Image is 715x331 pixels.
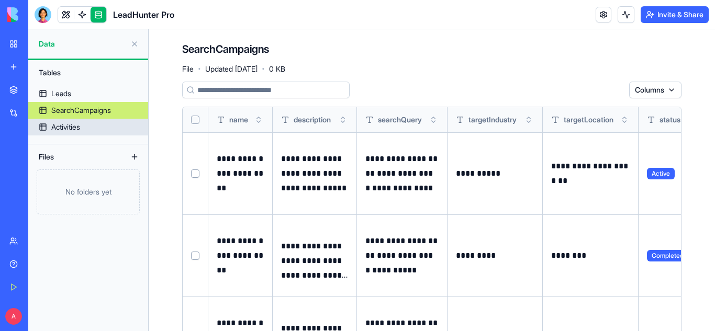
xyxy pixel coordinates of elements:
[564,115,613,125] span: targetLocation
[523,115,534,125] button: Toggle sort
[191,116,199,124] button: Select all
[33,64,143,81] div: Tables
[468,115,517,125] span: targetIndustry
[7,7,72,22] img: logo
[37,169,140,214] div: No folders yet
[641,6,709,23] button: Invite & Share
[198,61,201,77] span: ·
[51,88,71,99] div: Leads
[191,169,199,178] button: Select row
[629,82,682,98] button: Columns
[262,61,265,77] span: ·
[5,308,22,325] span: A
[39,39,126,49] span: Data
[33,149,117,165] div: Files
[51,122,80,132] div: Activities
[294,115,331,125] span: description
[205,64,258,74] span: Updated [DATE]
[182,64,194,74] span: File
[428,115,439,125] button: Toggle sort
[113,8,174,21] span: LeadHunter Pro
[338,115,348,125] button: Toggle sort
[28,102,148,119] a: SearchCampaigns
[191,252,199,260] button: Select row
[269,64,285,74] span: 0 KB
[28,169,148,214] a: No folders yet
[182,42,269,56] h4: SearchCampaigns
[378,115,422,125] span: searchQuery
[28,85,148,102] a: Leads
[660,115,680,125] span: status
[253,115,264,125] button: Toggle sort
[647,168,675,179] span: Active
[28,119,148,135] a: Activities
[229,115,248,125] span: name
[647,250,688,261] span: Completed
[51,105,111,116] div: SearchCampaigns
[619,115,630,125] button: Toggle sort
